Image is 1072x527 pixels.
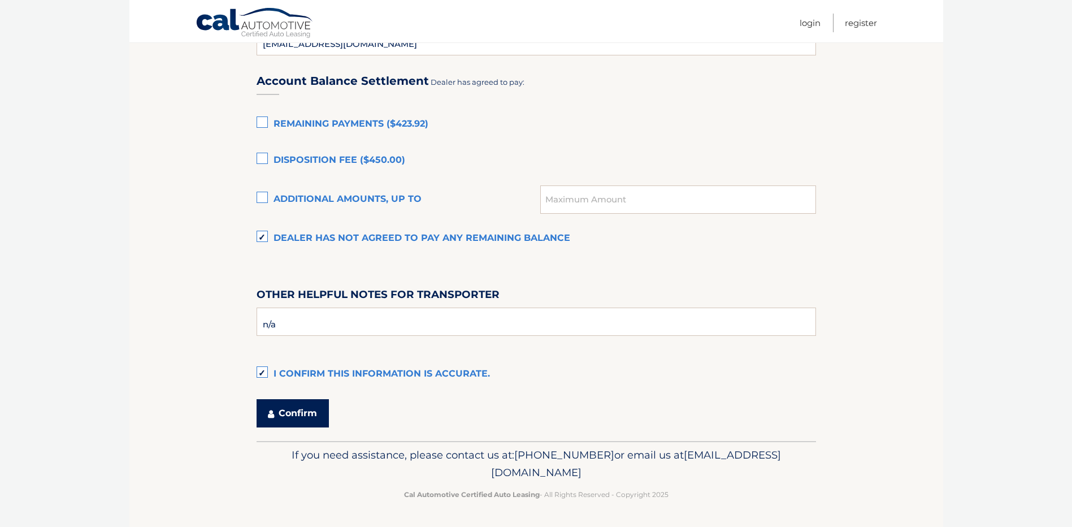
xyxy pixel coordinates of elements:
label: Remaining Payments ($423.92) [257,113,816,136]
input: Maximum Amount [540,185,815,214]
p: - All Rights Reserved - Copyright 2025 [264,489,809,500]
h3: Account Balance Settlement [257,74,429,88]
a: Register [845,14,877,32]
label: Other helpful notes for transporter [257,286,500,307]
span: [PHONE_NUMBER] [514,448,614,461]
span: Dealer has agreed to pay: [431,77,524,87]
label: I confirm this information is accurate. [257,363,816,386]
label: Dealer has not agreed to pay any remaining balance [257,227,816,250]
a: Login [800,14,821,32]
button: Confirm [257,399,329,427]
label: Additional amounts, up to [257,188,541,211]
a: Cal Automotive [196,7,314,40]
strong: Cal Automotive Certified Auto Leasing [404,490,540,499]
label: Disposition Fee ($450.00) [257,149,816,172]
p: If you need assistance, please contact us at: or email us at [264,446,809,482]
